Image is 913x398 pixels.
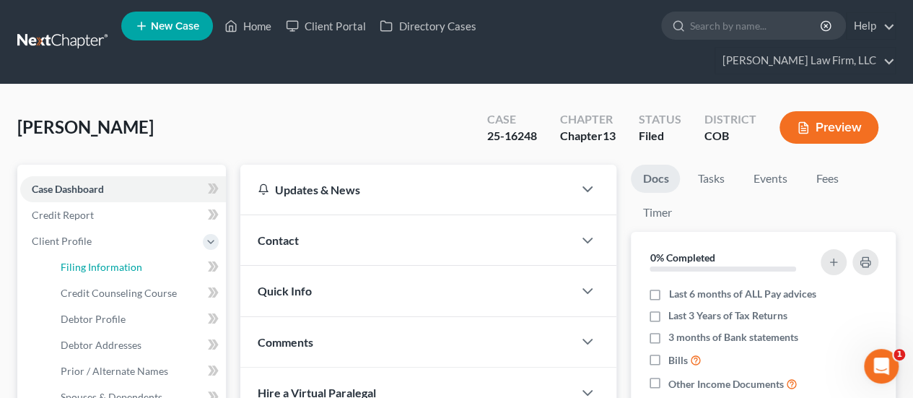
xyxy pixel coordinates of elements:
div: Updates & News [258,182,556,197]
a: Directory Cases [372,13,483,39]
span: 1 [894,349,905,360]
span: Contact [258,233,299,247]
span: Filing Information [61,261,142,273]
span: 3 months of Bank statements [668,330,798,345]
strong: 0% Completed [650,251,715,264]
span: Last 6 months of ALL Pay advices [668,287,816,301]
span: 13 [603,129,616,142]
span: Credit Counseling Course [61,287,177,299]
input: Search by name... [690,12,822,39]
a: Debtor Profile [49,306,226,332]
div: District [704,111,756,128]
a: Home [217,13,279,39]
a: Credit Counseling Course [49,280,226,306]
a: Events [741,165,798,193]
a: Credit Report [20,202,226,228]
a: Client Portal [279,13,372,39]
a: Prior / Alternate Names [49,358,226,384]
div: COB [704,128,756,144]
span: Case Dashboard [32,183,104,195]
a: Case Dashboard [20,176,226,202]
span: Debtor Profile [61,313,126,325]
a: Tasks [686,165,735,193]
button: Preview [779,111,878,144]
div: Chapter [560,111,616,128]
span: Last 3 Years of Tax Returns [668,308,787,323]
span: Client Profile [32,235,92,247]
div: Filed [639,128,681,144]
a: Debtor Addresses [49,332,226,358]
a: Fees [804,165,850,193]
span: Comments [258,335,313,349]
span: Debtor Addresses [61,339,141,351]
span: Prior / Alternate Names [61,365,168,377]
span: New Case [151,21,199,32]
a: [PERSON_NAME] Law Firm, LLC [715,48,895,74]
div: Status [639,111,681,128]
span: Other Income Documents [668,377,784,391]
div: Chapter [560,128,616,144]
span: [PERSON_NAME] [17,116,154,137]
a: Help [847,13,895,39]
div: Case [487,111,537,128]
span: Quick Info [258,284,312,298]
span: Credit Report [32,209,94,221]
a: Filing Information [49,254,226,280]
iframe: Intercom live chat [864,349,899,384]
a: Docs [631,165,680,193]
span: Bills [668,353,688,368]
div: 25-16248 [487,128,537,144]
a: Timer [631,199,683,227]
